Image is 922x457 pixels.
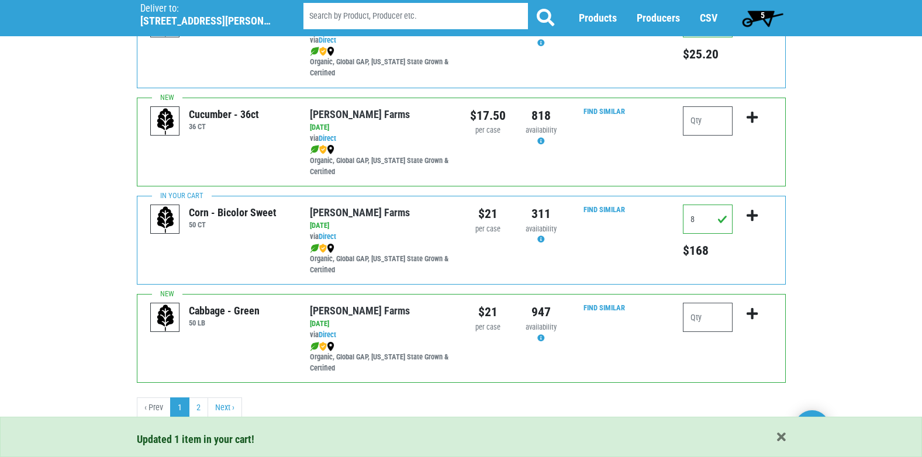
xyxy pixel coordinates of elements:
[470,224,506,235] div: per case
[310,220,452,231] div: [DATE]
[189,220,277,229] h6: 50 CT
[319,36,336,44] a: Direct
[303,4,528,30] input: Search by Product, Producer etc.
[523,106,559,125] div: 818
[310,108,410,120] a: [PERSON_NAME] Farms
[189,397,208,418] a: 2
[310,145,319,154] img: leaf-e5c59151409436ccce96b2ca1b28e03c.png
[140,3,274,15] p: Deliver to:
[170,397,189,418] a: 1
[189,303,260,318] div: Cabbage - Green
[319,244,327,253] img: safety-e55c860ca8c00a9c171001a62a92dabd.png
[310,231,452,243] div: via
[470,106,506,125] div: $17.50
[189,205,277,220] div: Corn - Bicolor Sweet
[319,145,327,154] img: safety-e55c860ca8c00a9c171001a62a92dabd.png
[700,12,717,25] a: CSV
[737,6,789,30] a: 5
[310,318,452,330] div: [DATE]
[683,106,733,136] input: Qty
[310,341,452,374] div: Organic, Global GAP, [US_STATE] State Grown & Certified
[523,205,559,223] div: 311
[310,206,410,219] a: [PERSON_NAME] Farms
[523,27,559,49] div: Availability may be subject to change.
[470,205,506,223] div: $21
[683,205,733,234] input: Qty
[470,322,506,333] div: per case
[319,232,336,241] a: Direct
[583,107,625,116] a: Find Similar
[470,303,506,321] div: $21
[310,304,410,317] a: [PERSON_NAME] Farms
[526,224,557,233] span: availability
[637,12,680,25] a: Producers
[189,122,259,131] h6: 36 CT
[319,330,336,339] a: Direct
[761,11,765,20] span: 5
[583,303,625,312] a: Find Similar
[310,342,319,351] img: leaf-e5c59151409436ccce96b2ca1b28e03c.png
[137,431,786,447] div: Updated 1 item in your cart!
[523,303,559,321] div: 947
[137,397,786,418] nav: pager
[683,47,733,62] h5: Total price
[310,144,452,178] div: Organic, Global GAP, [US_STATE] State Grown & Certified
[151,107,180,136] img: placeholder-variety-43d6402dacf2d531de610a020419775a.svg
[310,330,452,341] div: via
[319,342,327,351] img: safety-e55c860ca8c00a9c171001a62a92dabd.png
[319,47,327,56] img: safety-e55c860ca8c00a9c171001a62a92dabd.png
[310,35,452,46] div: via
[683,303,733,332] input: Qty
[310,122,452,133] div: [DATE]
[310,133,452,144] div: via
[310,46,452,79] div: Organic, Global GAP, [US_STATE] State Grown & Certified
[327,47,334,56] img: map_marker-0e94453035b3232a4d21701695807de9.png
[579,12,617,25] a: Products
[319,134,336,143] a: Direct
[208,397,242,418] a: next
[140,15,274,27] h5: [STREET_ADDRESS][PERSON_NAME]
[683,243,733,258] h5: Total price
[327,342,334,351] img: map_marker-0e94453035b3232a4d21701695807de9.png
[327,145,334,154] img: map_marker-0e94453035b3232a4d21701695807de9.png
[526,126,557,134] span: availability
[310,244,319,253] img: leaf-e5c59151409436ccce96b2ca1b28e03c.png
[189,318,260,327] h6: 50 LB
[310,47,319,56] img: leaf-e5c59151409436ccce96b2ca1b28e03c.png
[310,243,452,276] div: Organic, Global GAP, [US_STATE] State Grown & Certified
[327,244,334,253] img: map_marker-0e94453035b3232a4d21701695807de9.png
[470,125,506,136] div: per case
[151,205,180,234] img: placeholder-variety-43d6402dacf2d531de610a020419775a.svg
[526,323,557,331] span: availability
[189,106,259,122] div: Cucumber - 36ct
[523,224,559,246] div: Availability may be subject to change.
[151,303,180,333] img: placeholder-variety-43d6402dacf2d531de610a020419775a.svg
[583,205,625,214] a: Find Similar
